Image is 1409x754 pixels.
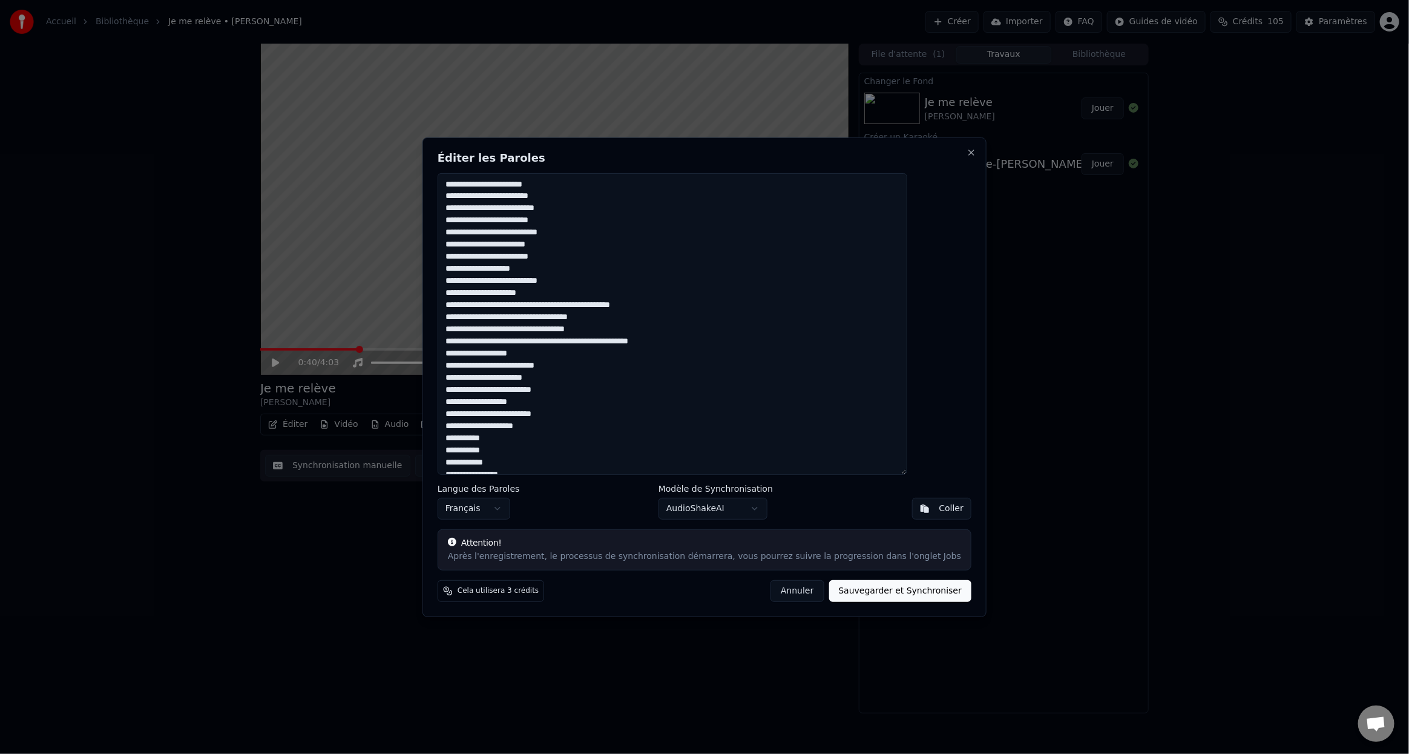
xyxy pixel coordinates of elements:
[829,580,972,602] button: Sauvegarder et Synchroniser
[438,484,520,493] label: Langue des Paroles
[912,498,972,520] button: Coller
[458,586,539,596] span: Cela utilisera 3 crédits
[770,580,824,602] button: Annuler
[659,484,773,493] label: Modèle de Synchronisation
[939,503,964,515] div: Coller
[448,537,961,549] div: Attention!
[438,152,971,163] h2: Éditer les Paroles
[448,551,961,563] div: Après l'enregistrement, le processus de synchronisation démarrera, vous pourrez suivre la progres...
